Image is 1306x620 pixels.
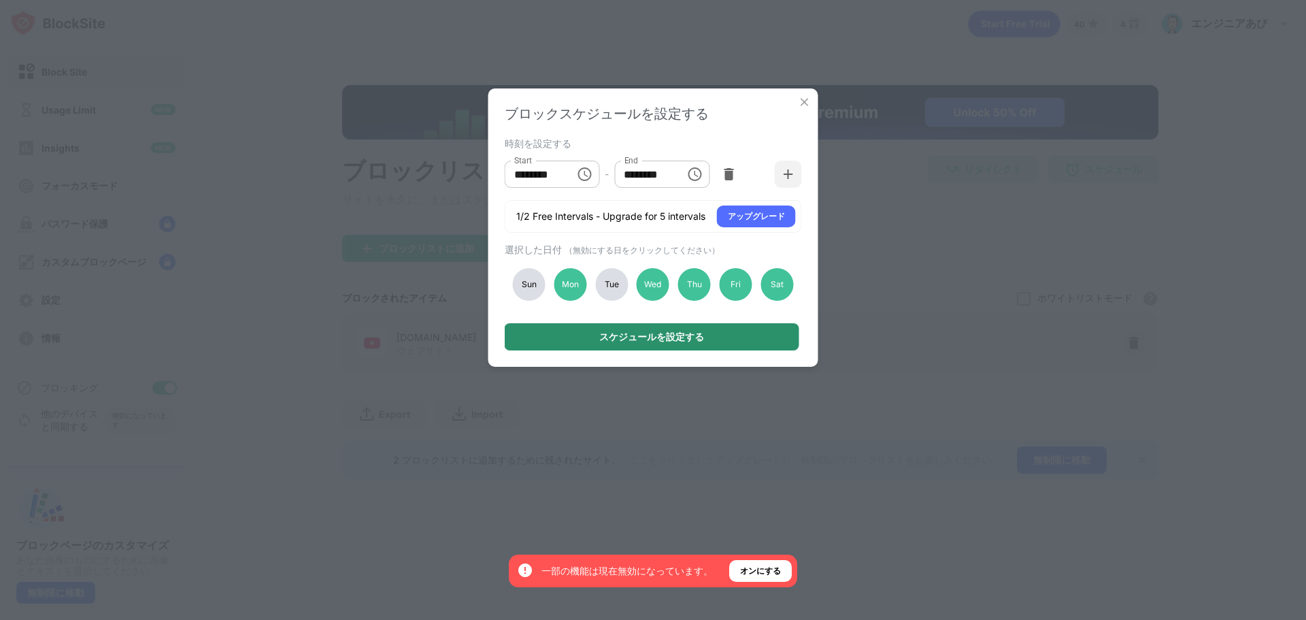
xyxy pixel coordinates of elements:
div: Mon [554,268,586,301]
div: オンにする [740,564,781,578]
label: Start [514,154,532,166]
div: アップグレード [728,210,785,223]
div: Wed [637,268,669,301]
div: - [605,167,609,182]
div: スケジュールを設定する [599,331,704,342]
div: Tue [595,268,628,301]
div: 選択した日付 [505,244,799,257]
div: ブロックスケジュールを設定する [505,105,802,123]
div: Thu [678,268,711,301]
img: error-circle-white.svg [517,562,533,578]
div: Sat [760,268,793,301]
button: Choose time, selected time is 10:00 AM [571,161,598,188]
label: End [624,154,638,166]
span: （無効にする日をクリックしてください） [565,245,720,255]
button: Choose time, selected time is 8:00 PM [681,161,708,188]
img: x-button.svg [798,95,811,109]
div: 一部の機能は現在無効になっています。 [541,564,713,578]
div: Fri [720,268,752,301]
div: 時刻を設定する [505,137,799,148]
div: 1/2 Free Intervals - Upgrade for 5 intervals [516,210,705,223]
div: Sun [513,268,546,301]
